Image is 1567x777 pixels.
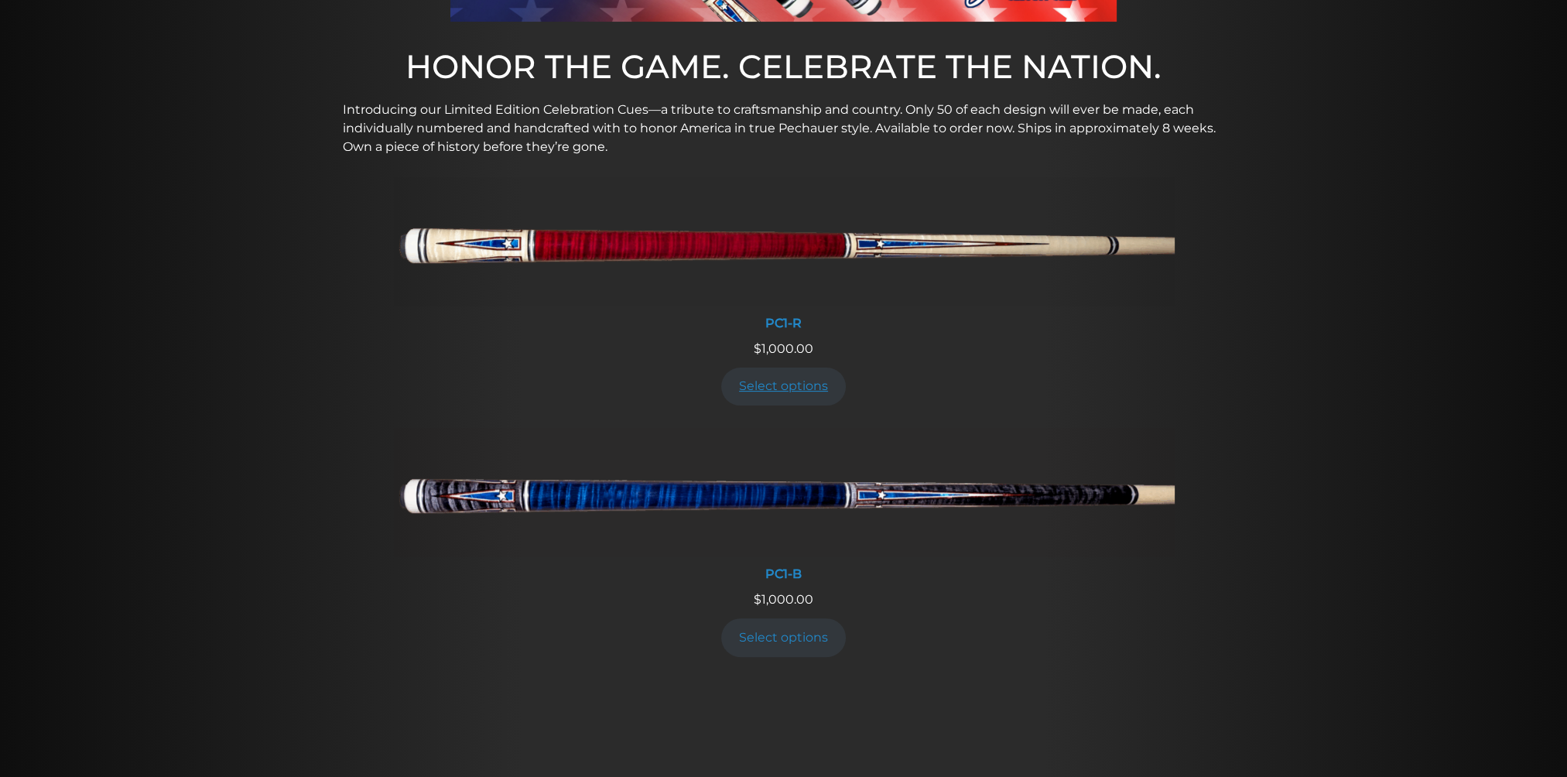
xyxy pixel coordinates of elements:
a: Add to cart: “PC1-R” [721,368,847,406]
a: Add to cart: “PC1-B” [721,618,847,656]
img: PC1-R [393,176,1175,306]
span: 1,000.00 [754,341,813,356]
div: PC1-R [393,316,1175,330]
a: PC1-R PC1-R [393,176,1175,340]
img: PC1-B [393,427,1175,557]
a: PC1-B PC1-B [393,427,1175,590]
span: $ [754,341,761,356]
span: $ [754,592,761,607]
p: Introducing our Limited Edition Celebration Cues—a tribute to craftsmanship and country. Only 50 ... [343,101,1225,156]
span: 1,000.00 [754,592,813,607]
div: PC1-B [393,566,1175,581]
